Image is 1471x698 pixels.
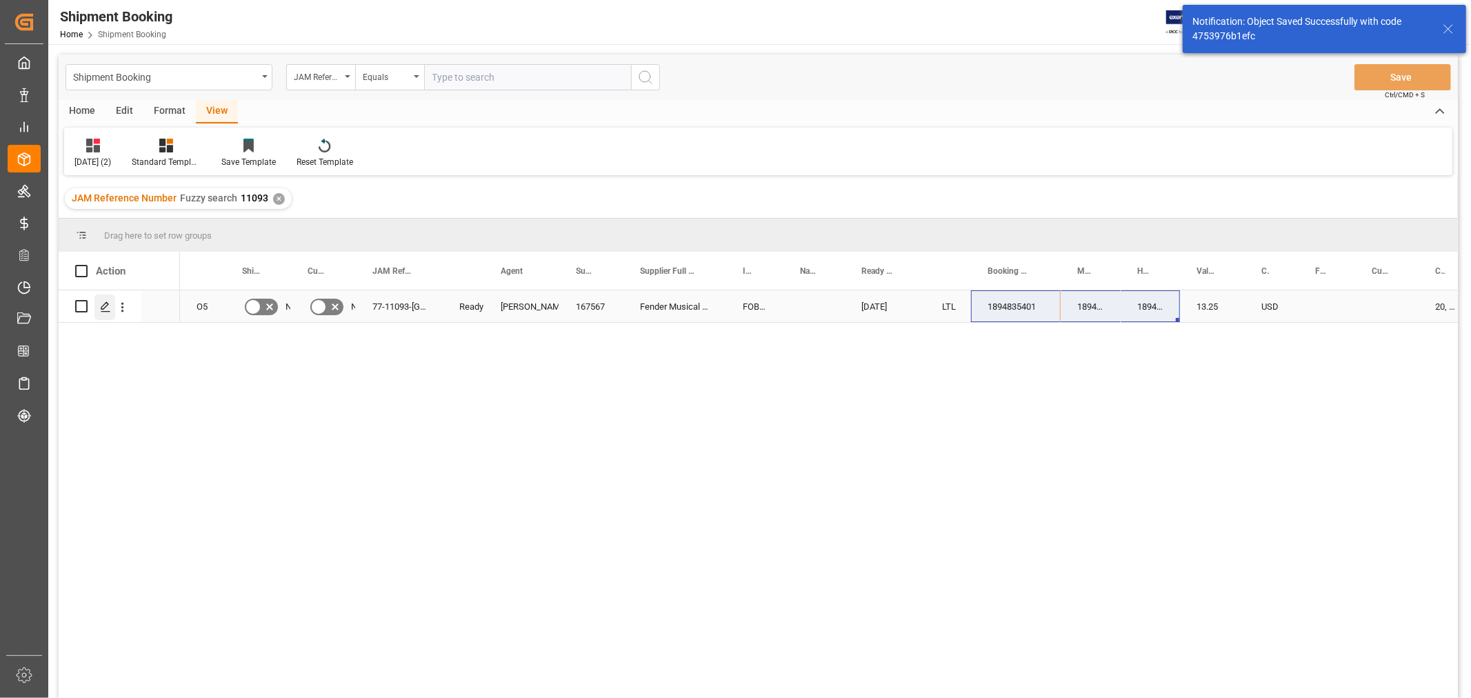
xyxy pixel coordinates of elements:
button: open menu [66,64,272,90]
span: Master [PERSON_NAME] of Lading Number [1077,266,1092,276]
span: Ctrl/CMD + S [1385,90,1425,100]
div: 167567 [559,290,623,322]
div: USD [1245,290,1299,322]
div: 1894835401 [1121,290,1180,322]
span: Incoterm [743,266,754,276]
div: LTL [942,291,954,323]
span: Container Type [1435,266,1445,276]
span: Shipping instructions SENT [242,266,262,276]
span: JAM Reference Number [372,266,414,276]
div: Press SPACE to select this row. [59,290,180,323]
div: 1894835401 [971,290,1061,322]
div: [DATE] (2) [74,156,111,168]
a: Home [60,30,83,39]
div: Ready [459,291,468,323]
span: No [286,291,297,323]
img: Exertis%20JAM%20-%20Email%20Logo.jpg_1722504956.jpg [1166,10,1214,34]
div: View [196,100,238,123]
span: Fuzzy search [180,192,237,203]
div: [PERSON_NAME] [501,291,543,323]
div: Shipment Booking [73,68,257,85]
span: Freight Quote [1315,266,1326,276]
div: Home [59,100,106,123]
span: Currency (freight quote) [1372,266,1390,276]
div: Equals [363,68,410,83]
span: Name of the Carrier/Forwarder [800,266,816,276]
div: Notification: Object Saved Successfully with code 4753976b1efc [1192,14,1430,43]
button: open menu [355,64,424,90]
div: Reset Template [297,156,353,168]
span: Booking Number [988,266,1032,276]
span: 11093 [241,192,268,203]
input: Type to search [424,64,631,90]
div: 77-11093-[GEOGRAPHIC_DATA] [356,290,443,322]
span: Ready Date [861,266,897,276]
div: Save Template [221,156,276,168]
button: Save [1354,64,1451,90]
span: Customs documents sent to broker [308,266,327,276]
span: Drag here to set row groups [104,230,212,241]
span: Agent [501,266,523,276]
span: JAM Reference Number [72,192,177,203]
div: Fender Musical Instruments Corp. [623,290,726,322]
button: open menu [286,64,355,90]
div: O5 [180,290,226,322]
span: Value (1) [1197,266,1216,276]
span: Currency for Value (1) [1261,266,1270,276]
div: 1894835401 [1061,290,1121,322]
div: ✕ [273,193,285,205]
span: Supplier Full Name [640,266,697,276]
div: 13.25 [1180,290,1245,322]
button: search button [631,64,660,90]
span: House Bill of Lading Number [1137,266,1151,276]
span: No [351,291,362,323]
div: Edit [106,100,143,123]
div: Shipment Booking [60,6,172,27]
div: Format [143,100,196,123]
div: [DATE] [845,290,925,322]
div: Action [96,265,126,277]
span: Supplier Number [576,266,594,276]
div: Standard Templates [132,156,201,168]
div: JAM Reference Number [294,68,341,83]
div: FOB TSING YI N.T. HK [726,290,783,322]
